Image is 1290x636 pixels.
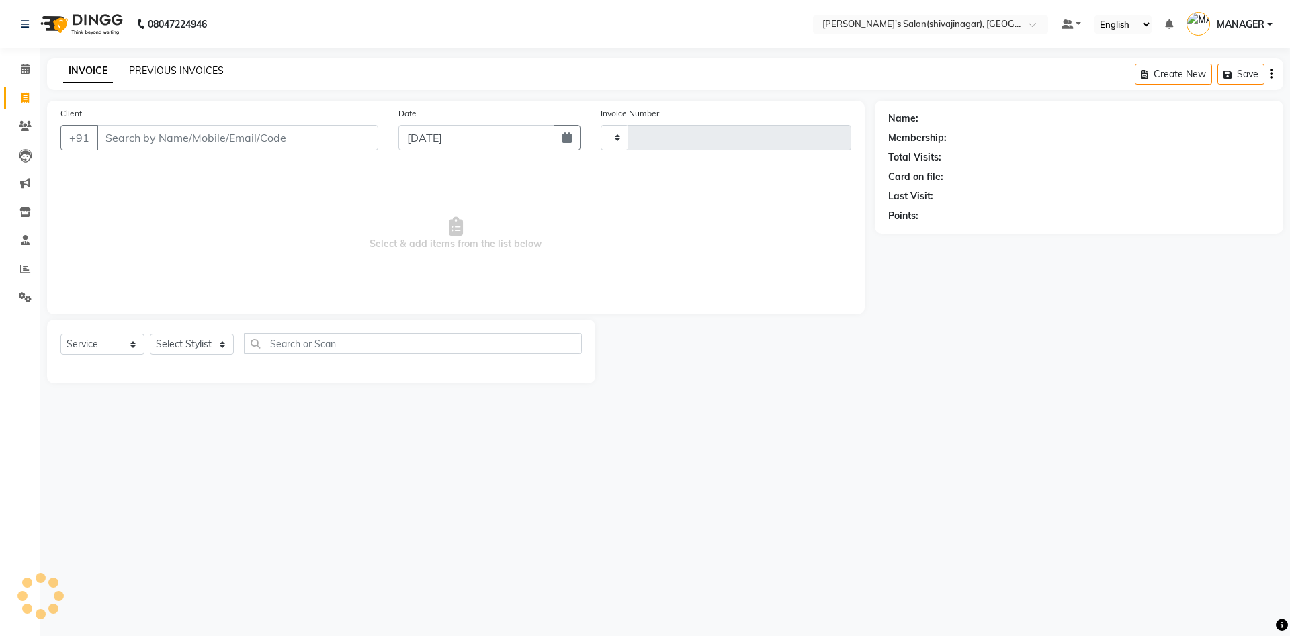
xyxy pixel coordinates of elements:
[1187,12,1210,36] img: MANAGER
[60,125,98,150] button: +91
[34,5,126,43] img: logo
[888,170,943,184] div: Card on file:
[60,107,82,120] label: Client
[129,64,224,77] a: PREVIOUS INVOICES
[1217,17,1264,32] span: MANAGER
[1217,64,1264,85] button: Save
[601,107,659,120] label: Invoice Number
[1135,64,1212,85] button: Create New
[888,131,947,145] div: Membership:
[63,59,113,83] a: INVOICE
[888,189,933,203] div: Last Visit:
[244,333,582,354] input: Search or Scan
[398,107,417,120] label: Date
[888,111,918,126] div: Name:
[888,209,918,223] div: Points:
[97,125,378,150] input: Search by Name/Mobile/Email/Code
[60,167,851,301] span: Select & add items from the list below
[148,5,207,43] b: 08047224946
[888,150,941,165] div: Total Visits:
